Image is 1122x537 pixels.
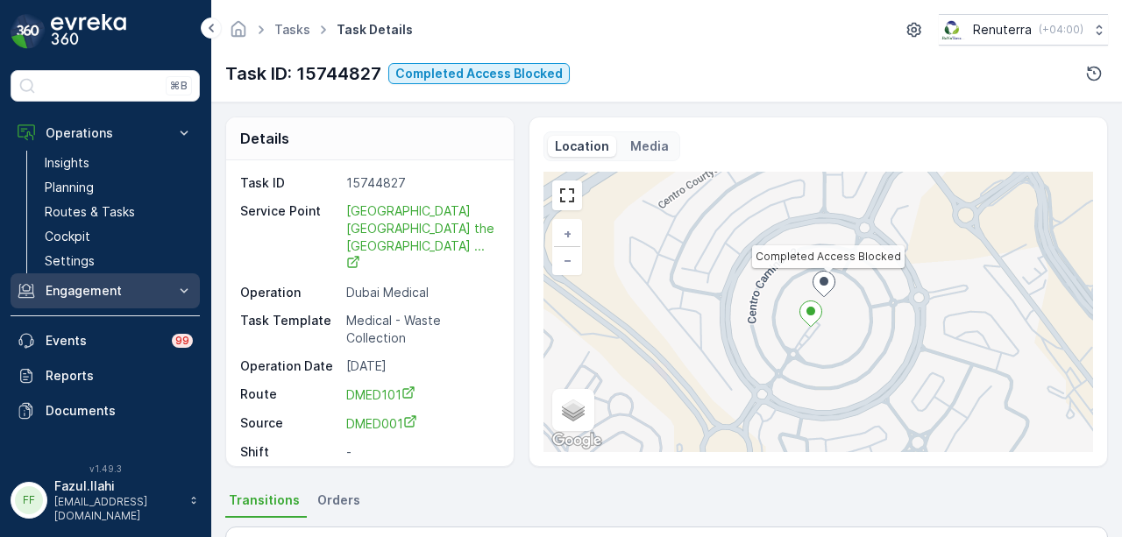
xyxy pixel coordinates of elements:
[240,202,339,273] p: Service Point
[38,224,200,249] a: Cockpit
[554,221,580,247] a: Zoom In
[46,282,165,300] p: Engagement
[240,385,339,404] p: Route
[346,414,495,433] a: DMED001
[388,63,570,84] button: Completed Access Blocked
[11,116,200,151] button: Operations
[346,174,495,192] p: 15744827
[11,273,200,308] button: Engagement
[346,385,495,404] a: DMED101
[548,429,606,452] a: Open this area in Google Maps (opens a new window)
[554,391,593,429] a: Layers
[564,226,572,241] span: +
[45,154,89,172] p: Insights
[317,491,360,509] span: Orders
[225,60,381,87] p: Task ID: 15744827
[346,443,495,461] p: -
[15,486,43,514] div: FF
[240,414,339,433] p: Source
[240,174,339,192] p: Task ID
[939,20,966,39] img: Screenshot_2024-07-26_at_13.33.01.png
[346,387,415,402] span: DMED101
[346,201,498,272] a: Dubai London the Villa Clinic ...
[45,228,90,245] p: Cockpit
[38,249,200,273] a: Settings
[548,429,606,452] img: Google
[564,252,572,267] span: −
[1039,23,1083,37] p: ( +04:00 )
[45,179,94,196] p: Planning
[555,138,609,155] p: Location
[346,203,498,272] span: [GEOGRAPHIC_DATA] [GEOGRAPHIC_DATA] the [GEOGRAPHIC_DATA] ...
[46,367,193,385] p: Reports
[45,203,135,221] p: Routes & Tasks
[554,182,580,208] a: View Fullscreen
[346,284,495,301] p: Dubai Medical
[973,21,1032,39] p: Renuterra
[11,358,200,393] a: Reports
[395,65,563,82] p: Completed Access Blocked
[170,79,188,93] p: ⌘B
[38,175,200,200] a: Planning
[11,14,46,49] img: logo
[939,14,1108,46] button: Renuterra(+04:00)
[240,357,339,375] p: Operation Date
[240,312,339,347] p: Task Template
[54,477,181,495] p: Fazul.Ilahi
[333,21,416,39] span: Task Details
[346,357,495,375] p: [DATE]
[175,334,189,348] p: 99
[11,477,200,523] button: FFFazul.Ilahi[EMAIL_ADDRESS][DOMAIN_NAME]
[46,402,193,420] p: Documents
[46,124,165,142] p: Operations
[229,491,300,509] span: Transitions
[346,312,495,347] p: Medical - Waste Collection
[54,495,181,523] p: [EMAIL_ADDRESS][DOMAIN_NAME]
[38,151,200,175] a: Insights
[38,200,200,224] a: Routes & Tasks
[11,463,200,474] span: v 1.49.3
[240,284,339,301] p: Operation
[11,393,200,428] a: Documents
[51,14,126,49] img: logo_dark-DEwI_e13.png
[274,22,310,37] a: Tasks
[346,416,417,431] span: DMED001
[554,247,580,273] a: Zoom Out
[240,443,339,461] p: Shift
[45,252,95,270] p: Settings
[46,332,161,350] p: Events
[630,138,669,155] p: Media
[229,26,248,41] a: Homepage
[240,128,289,149] p: Details
[11,323,200,358] a: Events99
